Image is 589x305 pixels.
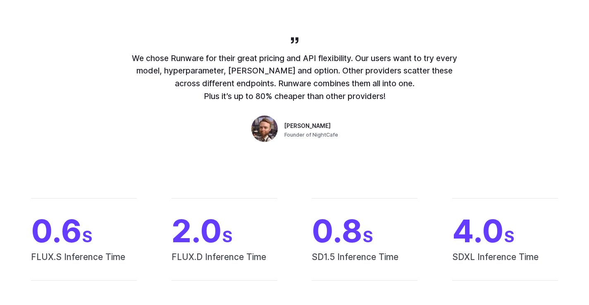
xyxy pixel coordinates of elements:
[284,131,338,139] span: Founder of NightCafe
[312,250,417,281] span: SD1.5 Inference Time
[504,227,515,246] span: S
[222,227,233,246] span: S
[31,215,137,247] span: 0.6
[31,250,137,281] span: FLUX.S Inference Time
[312,215,417,247] span: 0.8
[82,227,93,246] span: S
[172,215,277,247] span: 2.0
[362,227,373,246] span: S
[251,116,278,142] img: Person
[284,122,331,131] span: [PERSON_NAME]
[452,215,558,247] span: 4.0
[452,250,558,281] span: SDXL Inference Time
[129,52,460,103] p: We chose Runware for their great pricing and API flexibility. Our users want to try every model, ...
[172,250,277,281] span: FLUX.D Inference Time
